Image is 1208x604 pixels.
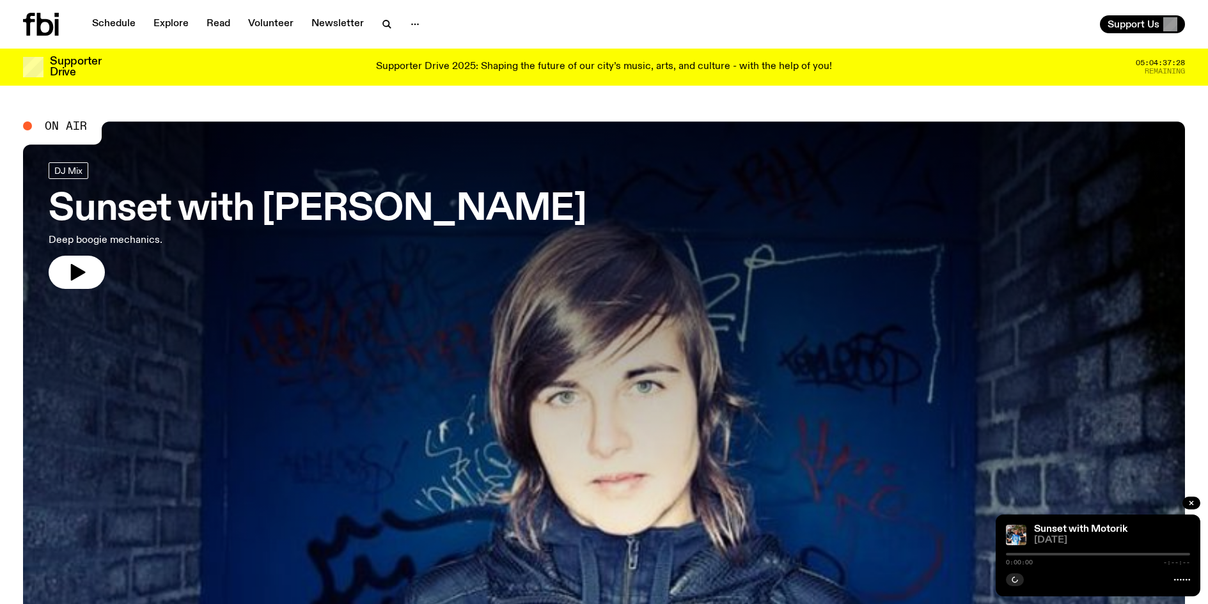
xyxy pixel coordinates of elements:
[304,15,372,33] a: Newsletter
[45,120,87,132] span: On Air
[1163,559,1190,566] span: -:--:--
[146,15,196,33] a: Explore
[376,61,832,73] p: Supporter Drive 2025: Shaping the future of our city’s music, arts, and culture - with the help o...
[240,15,301,33] a: Volunteer
[49,162,88,179] a: DJ Mix
[1108,19,1159,30] span: Support Us
[49,233,376,248] p: Deep boogie mechanics.
[1100,15,1185,33] button: Support Us
[1145,68,1185,75] span: Remaining
[1034,536,1190,545] span: [DATE]
[49,162,586,289] a: Sunset with [PERSON_NAME]Deep boogie mechanics.
[199,15,238,33] a: Read
[50,56,101,78] h3: Supporter Drive
[1006,525,1026,545] img: Andrew, Reenie, and Pat stand in a row, smiling at the camera, in dappled light with a vine leafe...
[1034,524,1127,534] a: Sunset with Motorik
[49,192,586,228] h3: Sunset with [PERSON_NAME]
[1006,559,1033,566] span: 0:00:00
[1136,59,1185,66] span: 05:04:37:28
[84,15,143,33] a: Schedule
[54,166,82,175] span: DJ Mix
